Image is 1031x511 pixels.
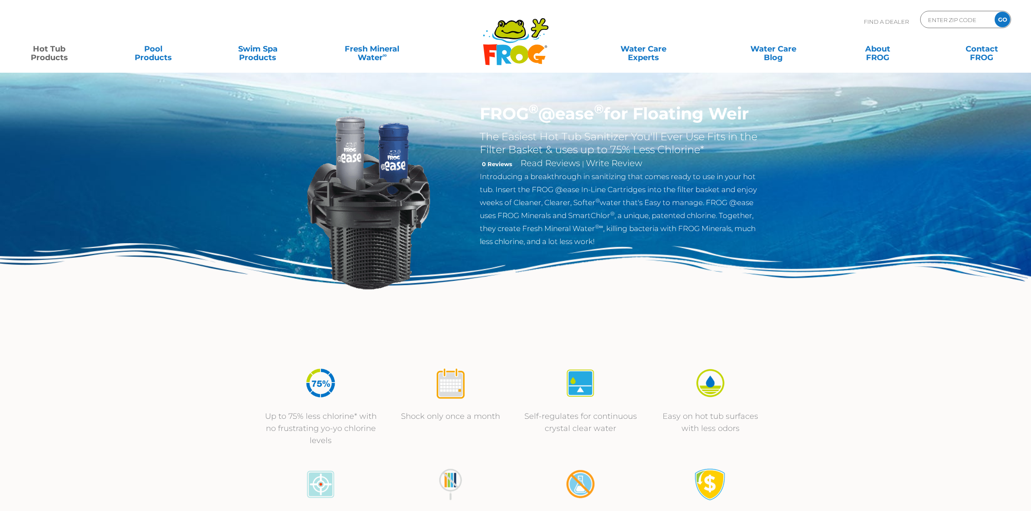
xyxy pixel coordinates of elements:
[733,40,814,58] a: Water CareBlog
[265,410,377,447] p: Up to 75% less chlorine* with no frustrating yo-yo chlorine levels
[269,104,467,302] img: InLineWeir_Front_High_inserting-v2.png
[586,158,642,168] a: Write Review
[564,468,597,501] img: no-mixing1
[434,468,467,501] img: no-constant-monitoring1
[578,40,709,58] a: Water CareExperts
[927,13,986,26] input: Zip Code Form
[394,410,507,422] p: Shock only once a month
[654,410,767,434] p: Easy on hot tub surfaces with less odors
[941,40,1022,58] a: ContactFROG
[564,367,597,399] img: icon-atease-self-regulates
[321,40,423,58] a: Fresh MineralWater∞
[864,11,909,32] p: Find A Dealer
[480,170,763,248] p: Introducing a breakthrough in sanitizing that comes ready to use in your hot tub. Insert the FROG...
[304,367,337,399] img: icon-atease-75percent-less
[113,40,194,58] a: PoolProducts
[610,210,614,217] sup: ®
[529,101,538,116] sup: ®
[594,101,604,116] sup: ®
[995,12,1010,27] input: GO
[482,161,512,167] strong: 0 Reviews
[480,130,763,156] h2: The Easiest Hot Tub Sanitizer You'll Ever Use Fits in the Filter Basket & uses up to 75% Less Chl...
[520,158,580,168] a: Read Reviews
[217,40,298,58] a: Swim SpaProducts
[694,367,727,399] img: icon-atease-easy-on
[480,104,763,124] h1: FROG @ease for Floating Weir
[524,410,637,434] p: Self-regulates for continuous crystal clear water
[582,160,584,168] span: |
[837,40,918,58] a: AboutFROG
[694,468,727,501] img: Satisfaction Guarantee Icon
[304,468,337,501] img: icon-atease-color-match
[9,40,90,58] a: Hot TubProducts
[595,223,599,230] sup: ®
[595,197,600,204] sup: ®
[383,51,387,58] sup: ∞
[434,367,467,399] img: icon-atease-shock-once
[599,223,603,230] sup: ∞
